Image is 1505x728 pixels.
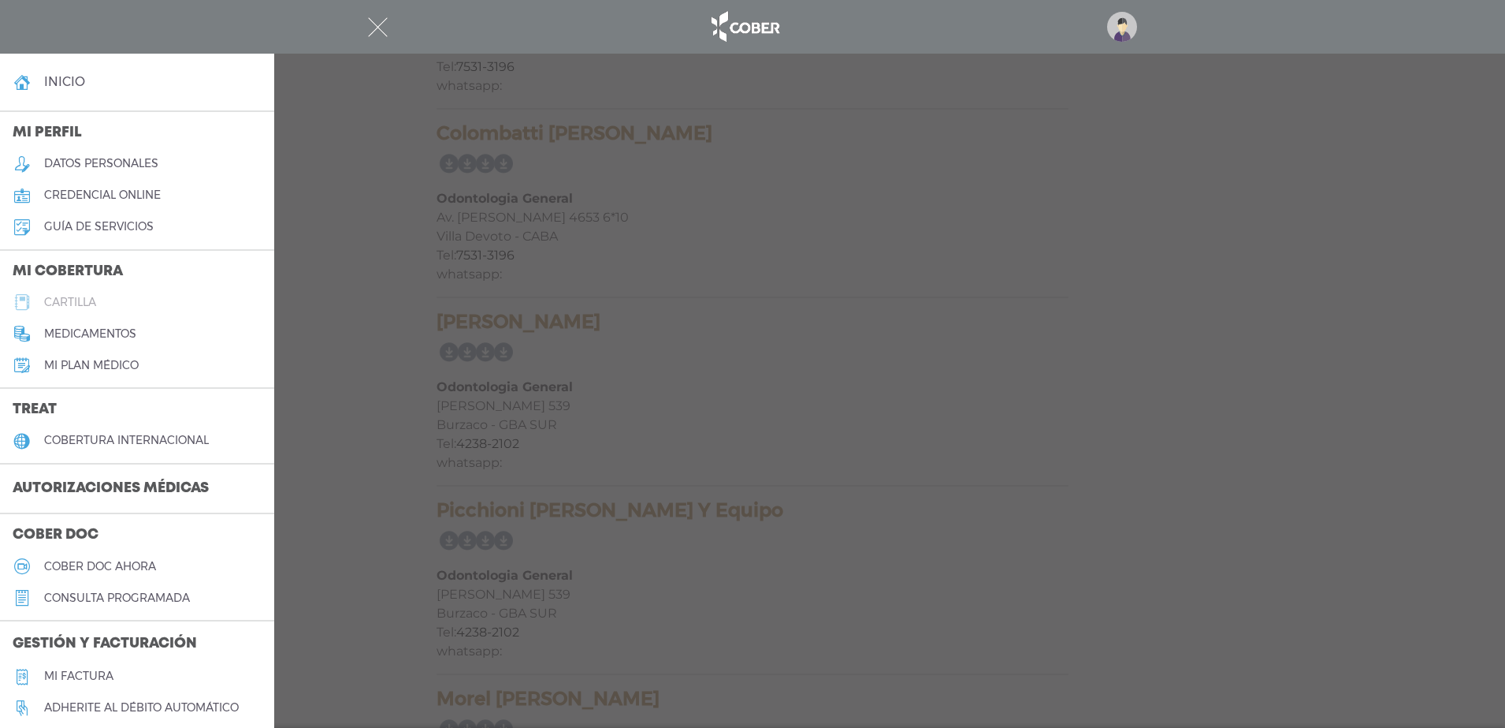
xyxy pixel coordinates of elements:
[44,157,158,170] h5: datos personales
[368,17,388,37] img: Cober_menu-close-white.svg
[44,220,154,233] h5: guía de servicios
[44,296,96,309] h5: cartilla
[44,74,85,89] h4: inicio
[44,359,139,372] h5: Mi plan médico
[44,434,209,447] h5: cobertura internacional
[44,189,161,202] h5: credencial online
[44,670,113,683] h5: Mi factura
[44,327,136,341] h5: medicamentos
[1107,12,1137,42] img: profile-placeholder.svg
[44,701,239,715] h5: Adherite al débito automático
[703,8,786,46] img: logo_cober_home-white.png
[44,592,190,605] h5: consulta programada
[44,560,156,573] h5: Cober doc ahora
